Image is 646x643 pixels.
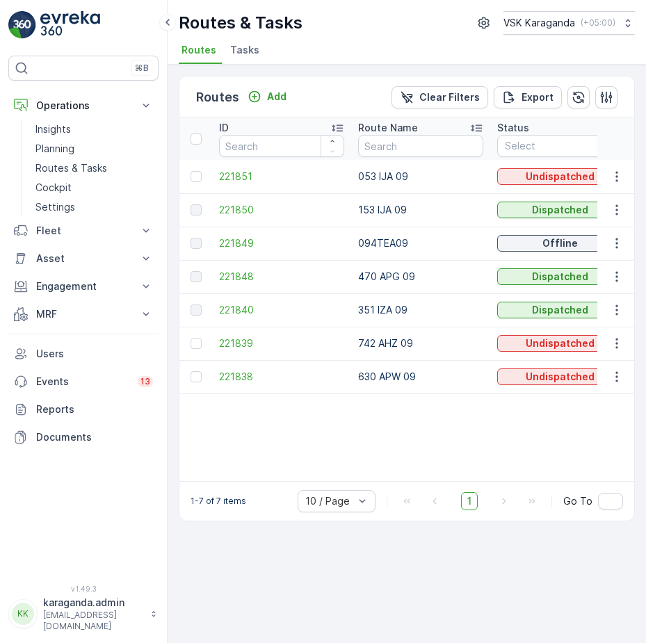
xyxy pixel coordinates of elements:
img: logo_light-DOdMpM7g.png [40,11,100,39]
p: Reports [36,402,153,416]
button: Fleet [8,217,159,245]
p: Events [36,375,129,389]
div: Toggle Row Selected [191,171,202,182]
p: Status [497,121,529,135]
p: [EMAIL_ADDRESS][DOMAIN_NAME] [43,610,143,632]
input: Search [219,135,344,157]
td: 630 APW 09 [351,360,490,393]
p: Dispatched [532,303,588,317]
p: Undispatched [526,170,595,184]
a: 221840 [219,303,344,317]
a: Routes & Tasks [30,158,159,178]
p: 1-7 of 7 items [191,496,246,507]
span: Tasks [230,43,259,57]
span: Routes [181,43,216,57]
p: Cockpit [35,181,72,195]
a: Cockpit [30,178,159,197]
input: Search [358,135,483,157]
button: MRF [8,300,159,328]
p: Dispatched [532,203,588,217]
p: Clear Filters [419,90,480,104]
a: Users [8,340,159,368]
p: Fleet [36,224,131,238]
button: Asset [8,245,159,272]
button: Undispatched [497,168,622,185]
td: 470 APG 09 [351,260,490,293]
p: 13 [140,376,150,387]
div: Toggle Row Selected [191,204,202,215]
p: Undispatched [526,336,595,350]
button: Undispatched [497,335,622,352]
p: Settings [35,200,75,214]
p: Planning [35,142,74,156]
button: Dispatched [497,268,622,285]
button: Dispatched [497,202,622,218]
div: Toggle Row Selected [191,338,202,349]
span: v 1.49.3 [8,585,159,593]
button: Undispatched [497,368,622,385]
button: Operations [8,92,159,120]
p: Operations [36,99,131,113]
p: Routes & Tasks [35,161,107,175]
a: 221848 [219,270,344,284]
button: Dispatched [497,302,622,318]
p: Insights [35,122,71,136]
td: 053 IJA 09 [351,160,490,193]
td: 742 AHZ 09 [351,327,490,360]
p: ID [219,121,229,135]
a: 221850 [219,203,344,217]
p: Route Name [358,121,418,135]
button: Add [242,88,292,105]
div: KK [12,603,34,625]
button: Engagement [8,272,159,300]
a: Insights [30,120,159,139]
span: 1 [461,492,478,510]
p: Select [505,139,601,153]
p: Routes [196,88,239,107]
p: Offline [542,236,578,250]
a: Events13 [8,368,159,396]
button: VSK Karaganda(+05:00) [503,11,635,35]
p: Export [522,90,554,104]
a: Reports [8,396,159,423]
p: Asset [36,252,131,266]
p: Undispatched [526,370,595,384]
td: 153 IJA 09 [351,193,490,227]
a: Settings [30,197,159,217]
p: VSK Karaganda [503,16,575,30]
a: 221851 [219,170,344,184]
p: ⌘B [135,63,149,74]
button: Clear Filters [391,86,488,108]
a: Planning [30,139,159,158]
a: 221839 [219,336,344,350]
p: ( +05:00 ) [581,17,615,29]
div: Toggle Row Selected [191,271,202,282]
div: Toggle Row Selected [191,238,202,249]
span: Go To [563,494,592,508]
img: logo [8,11,36,39]
button: Export [494,86,562,108]
p: Add [267,90,286,104]
div: Toggle Row Selected [191,371,202,382]
p: Documents [36,430,153,444]
td: 351 IZA 09 [351,293,490,327]
div: Toggle Row Selected [191,304,202,316]
p: Users [36,347,153,361]
p: karaganda.admin [43,596,143,610]
p: Routes & Tasks [179,12,302,34]
p: Dispatched [532,270,588,284]
a: 221849 [219,236,344,250]
button: KKkaraganda.admin[EMAIL_ADDRESS][DOMAIN_NAME] [8,596,159,632]
td: 094TEA09 [351,227,490,260]
a: Documents [8,423,159,451]
a: 221838 [219,370,344,384]
p: MRF [36,307,131,321]
p: Engagement [36,279,131,293]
